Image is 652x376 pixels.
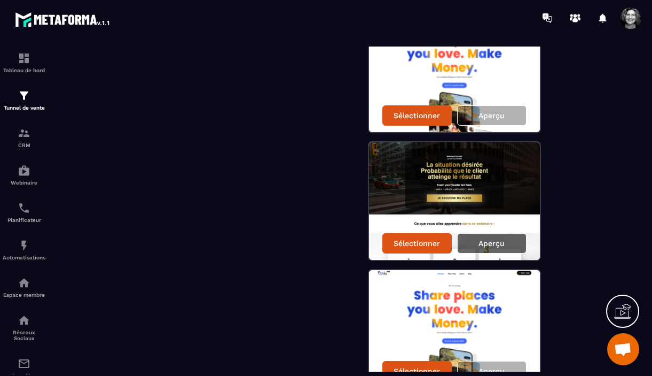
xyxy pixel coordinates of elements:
[3,119,45,156] a: formationformationCRM
[18,164,30,177] img: automations
[3,105,45,111] p: Tunnel de vente
[18,314,30,327] img: social-network
[3,292,45,298] p: Espace membre
[3,306,45,349] a: social-networksocial-networkRéseaux Sociaux
[18,127,30,140] img: formation
[394,367,440,375] p: Sélectionner
[369,142,540,260] img: image
[18,52,30,65] img: formation
[3,194,45,231] a: schedulerschedulerPlanificateur
[18,202,30,214] img: scheduler
[3,268,45,306] a: automationsautomationsEspace membre
[3,142,45,148] p: CRM
[3,329,45,341] p: Réseaux Sociaux
[3,67,45,73] p: Tableau de bord
[478,367,505,375] p: Aperçu
[369,14,540,132] img: image
[3,81,45,119] a: formationformationTunnel de vente
[394,239,440,248] p: Sélectionner
[18,239,30,252] img: automations
[478,239,505,248] p: Aperçu
[3,217,45,223] p: Planificateur
[18,357,30,370] img: email
[18,89,30,102] img: formation
[3,255,45,260] p: Automatisations
[3,231,45,268] a: automationsautomationsAutomatisations
[394,111,440,120] p: Sélectionner
[15,10,111,29] img: logo
[3,44,45,81] a: formationformationTableau de bord
[478,111,505,120] p: Aperçu
[18,277,30,289] img: automations
[607,333,639,365] a: Ouvrir le chat
[3,180,45,186] p: Webinaire
[3,156,45,194] a: automationsautomationsWebinaire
